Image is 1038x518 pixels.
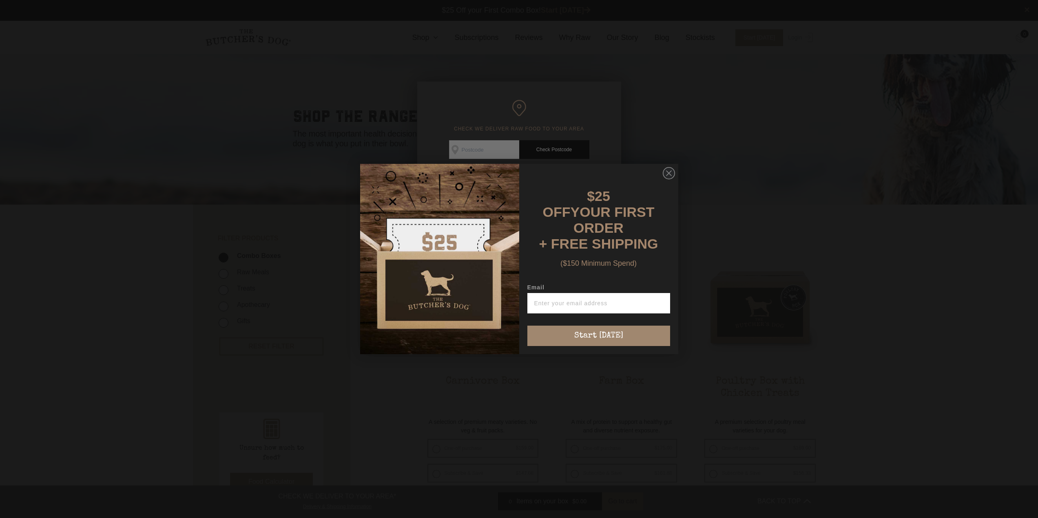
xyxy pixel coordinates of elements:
[527,326,670,346] button: Start [DATE]
[560,259,637,267] span: ($150 Minimum Spend)
[527,284,670,293] label: Email
[360,164,519,354] img: d0d537dc-5429-4832-8318-9955428ea0a1.jpeg
[527,293,670,313] input: Enter your email address
[543,188,610,220] span: $25 OFF
[663,167,675,179] button: Close dialog
[539,204,658,251] span: YOUR FIRST ORDER + FREE SHIPPING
